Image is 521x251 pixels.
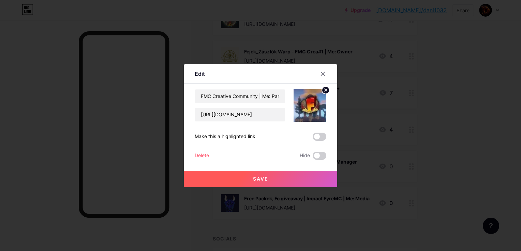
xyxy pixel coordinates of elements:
[300,152,310,160] span: Hide
[253,176,268,182] span: Save
[195,133,255,141] div: Make this a highlighted link
[184,171,337,187] button: Save
[195,89,285,103] input: Title
[195,152,209,160] div: Delete
[294,89,326,122] img: link_thumbnail
[195,70,205,78] div: Edit
[195,108,285,121] input: URL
